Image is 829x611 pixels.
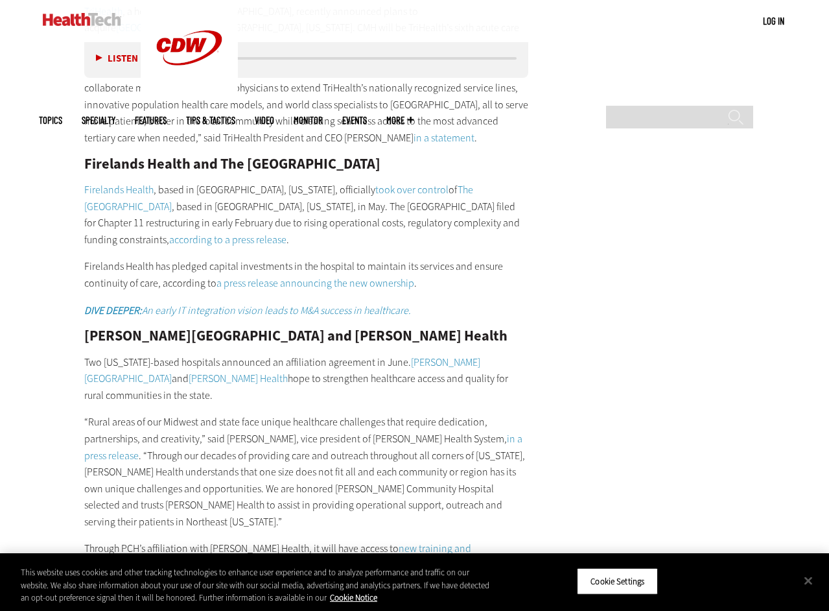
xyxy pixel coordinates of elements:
a: according to a press release [169,233,286,246]
p: Firelands Health has pledged capital investments in the hospital to maintain its services and ens... [84,258,529,291]
p: , based in [GEOGRAPHIC_DATA], [US_STATE], officially of , based in [GEOGRAPHIC_DATA], [US_STATE],... [84,182,529,248]
a: Tips & Tactics [186,115,235,125]
a: The [GEOGRAPHIC_DATA] [84,183,473,213]
div: This website uses cookies and other tracking technologies to enhance user experience and to analy... [21,566,497,605]
h2: [PERSON_NAME][GEOGRAPHIC_DATA] and [PERSON_NAME] Health [84,329,529,343]
a: CDW [141,86,238,99]
span: More [386,115,414,125]
button: Close [794,566,823,595]
strong: DIVE DEEPER: [84,304,142,317]
a: DIVE DEEPER:An early IT integration vision leads to M&A success in healthcare. [84,304,411,317]
p: Two [US_STATE]-based hospitals announced an affiliation agreement in June. and hope to strengthen... [84,354,529,404]
div: User menu [763,14,784,28]
button: Cookie Settings [577,568,658,595]
img: Home [43,13,121,26]
p: Through PCH’s affiliation with [PERSON_NAME] Health, it will have access to for clinicians and su... [84,540,529,573]
a: Events [342,115,367,125]
a: in a press release [84,432,522,462]
a: took over control [375,183,449,197]
a: More information about your privacy [330,592,377,603]
span: Specialty [82,115,115,125]
a: a press release announcing the new ownership [216,276,414,290]
a: Firelands Health [84,183,154,197]
a: Video [255,115,274,125]
em: An early IT integration vision leads to M&A success in healthcare. [84,304,411,317]
span: Topics [39,115,62,125]
a: MonITor [294,115,323,125]
a: Log in [763,15,784,27]
a: in a statement [414,131,474,145]
p: “Rural areas of our Midwest and state face unique healthcare challenges that require dedication, ... [84,414,529,530]
a: [PERSON_NAME] Health [189,372,288,385]
a: Features [135,115,167,125]
h2: Firelands Health and The [GEOGRAPHIC_DATA] [84,157,529,171]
